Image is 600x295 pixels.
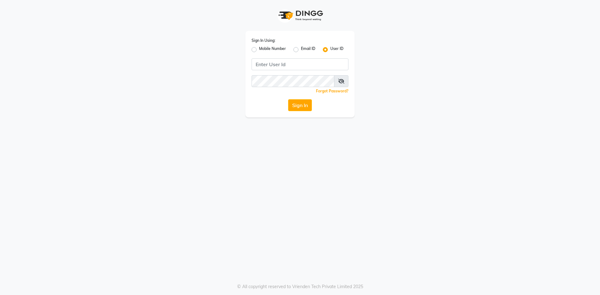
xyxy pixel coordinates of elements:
img: logo1.svg [275,6,325,25]
label: Email ID [301,46,315,53]
a: Forgot Password? [316,89,348,93]
label: User ID [330,46,343,53]
label: Sign In Using: [252,38,275,43]
input: Username [252,58,348,70]
button: Sign In [288,99,312,111]
label: Mobile Number [259,46,286,53]
input: Username [252,75,334,87]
